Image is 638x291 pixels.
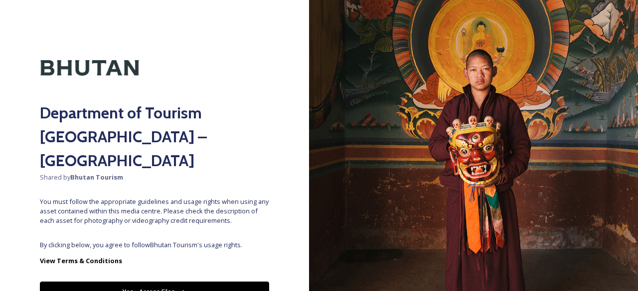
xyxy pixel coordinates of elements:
[40,240,269,250] span: By clicking below, you agree to follow Bhutan Tourism 's usage rights.
[40,101,269,173] h2: Department of Tourism [GEOGRAPHIC_DATA] – [GEOGRAPHIC_DATA]
[70,173,123,182] strong: Bhutan Tourism
[40,173,269,182] span: Shared by
[40,255,269,267] a: View Terms & Conditions
[40,197,269,226] span: You must follow the appropriate guidelines and usage rights when using any asset contained within...
[40,40,140,96] img: Kingdom-of-Bhutan-Logo.png
[40,256,122,265] strong: View Terms & Conditions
